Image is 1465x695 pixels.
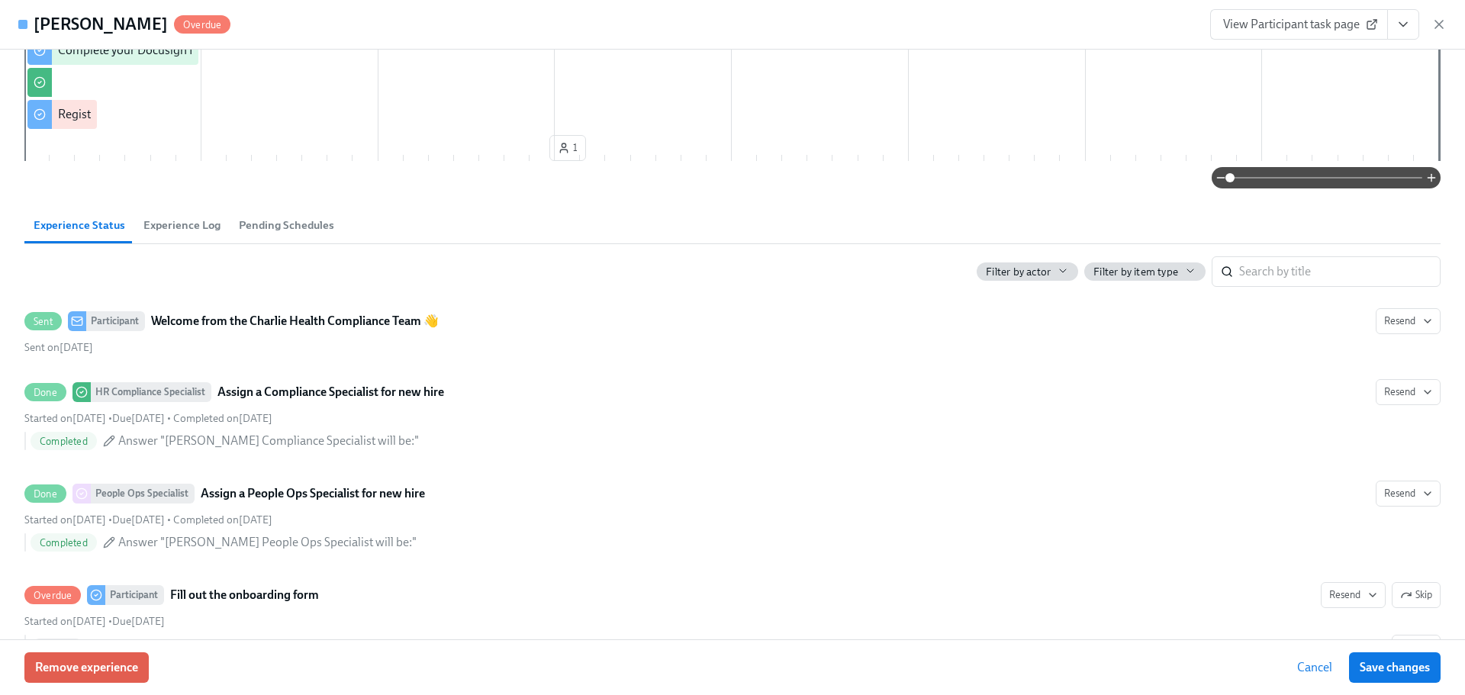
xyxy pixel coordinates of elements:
span: Done [24,488,66,500]
div: People Ops Specialist [91,484,195,504]
span: View Participant task page [1223,17,1375,32]
span: Save changes [1360,660,1430,675]
span: Resend [1384,385,1432,400]
span: Friday, July 25th 2025, 9:00 am [112,513,165,526]
a: View Participant task page [1210,9,1388,40]
div: • [24,614,165,629]
div: • • [24,513,272,527]
div: Participant [86,311,145,331]
span: Resend [1329,587,1377,603]
div: HR Compliance Specialist [91,382,211,402]
span: Cancel [1297,660,1332,675]
span: Resend [1384,314,1432,329]
span: Answer "[PERSON_NAME] People Ops Specialist will be:" [118,534,417,551]
button: Filter by actor [977,262,1078,281]
div: Register on the [US_STATE] [MEDICAL_DATA] website [58,106,340,123]
span: Resend [1384,486,1432,501]
span: Done [24,387,66,398]
span: Thursday, July 24th 2025, 3:29 pm [173,412,272,425]
span: Thursday, July 24th 2025, 3:11 pm [24,412,106,425]
strong: Welcome from the Charlie Health Compliance Team 👋 [151,312,439,330]
span: Experience Log [143,217,221,234]
div: • • [24,411,272,426]
span: Overdue [174,19,230,31]
span: Filter by item type [1093,265,1178,279]
button: OverdueParticipantFill out the onboarding formSkipStarted on[DATE] •Due[DATE] PendingAnswer "Your... [1321,582,1386,608]
span: Completed [31,436,97,447]
button: SentParticipantWelcome from the Charlie Health Compliance Team 👋Sent on[DATE] [1376,308,1441,334]
span: Friday, July 25th 2025, 9:00 am [112,412,165,425]
div: Complete your Docusign forms [58,42,221,59]
button: Save changes [1349,652,1441,683]
button: OverdueParticipantFill out the onboarding formResendSkipStarted on[DATE] •Due[DATE] PendingAnswer... [1392,635,1441,661]
span: Thursday, July 24th 2025, 3:11 pm [24,513,106,526]
button: Cancel [1286,652,1343,683]
span: Thursday, July 24th 2025, 3:54 pm [173,513,272,526]
strong: Assign a Compliance Specialist for new hire [217,383,444,401]
input: Search by title [1239,256,1441,287]
span: Filter by actor [986,265,1051,279]
span: Overdue [24,590,81,601]
div: Participant [105,585,164,605]
strong: Assign a People Ops Specialist for new hire [201,484,425,503]
button: 1 [549,135,586,161]
span: Saturday, July 26th 2025, 9:00 am [112,615,165,628]
span: Pending Schedules [239,217,334,234]
span: Skip [1400,587,1432,603]
button: OverdueParticipantFill out the onboarding formResendStarted on[DATE] •Due[DATE] PendingAnswer "Yo... [1392,582,1441,608]
button: Remove experience [24,652,149,683]
span: Sent [24,316,62,327]
span: Experience Status [34,217,125,234]
span: Answer "[PERSON_NAME] Compliance Specialist will be:" [118,433,419,449]
span: Remove experience [35,660,138,675]
span: Thursday, July 24th 2025, 3:11 pm [24,341,93,354]
span: Thursday, July 24th 2025, 3:29 pm [24,615,106,628]
button: DoneHR Compliance SpecialistAssign a Compliance Specialist for new hireStarted on[DATE] •Due[DATE... [1376,379,1441,405]
h4: [PERSON_NAME] [34,13,168,36]
button: DonePeople Ops SpecialistAssign a People Ops Specialist for new hireStarted on[DATE] •Due[DATE] •... [1376,481,1441,507]
span: 1 [558,140,578,156]
button: Filter by item type [1084,262,1206,281]
span: Completed [31,537,97,549]
button: View task page [1387,9,1419,40]
strong: Fill out the onboarding form [170,586,319,604]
